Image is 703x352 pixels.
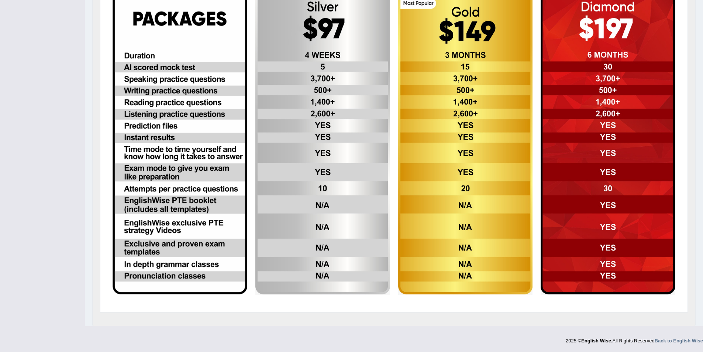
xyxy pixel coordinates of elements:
div: 2025 © All Rights Reserved [566,334,703,344]
a: Back to English Wise [655,338,703,344]
strong: English Wise. [581,338,612,344]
